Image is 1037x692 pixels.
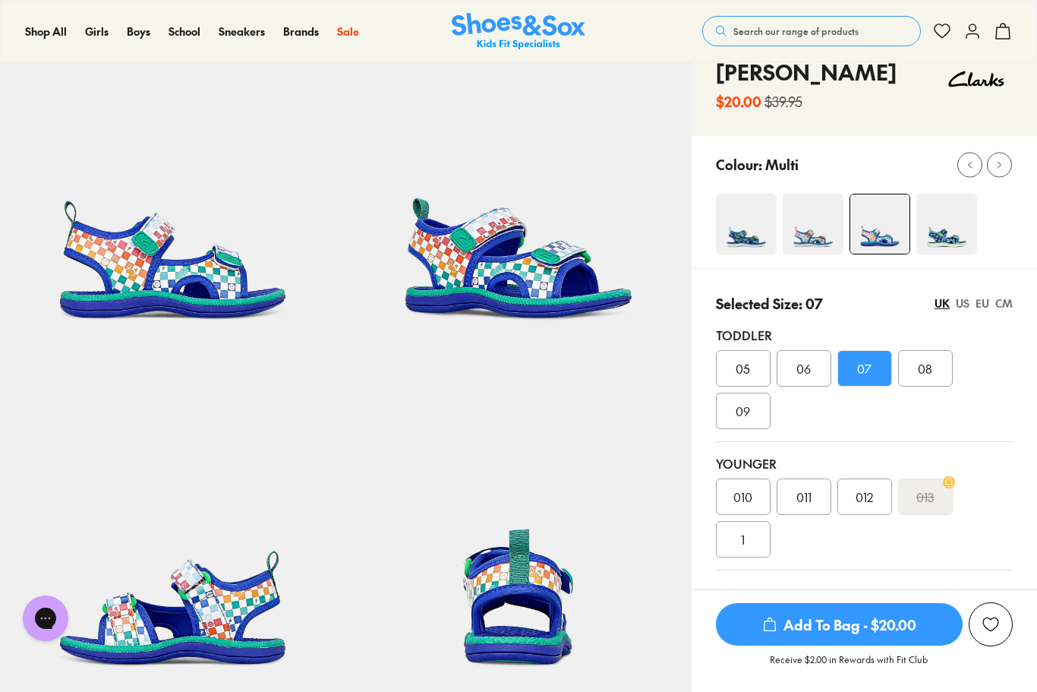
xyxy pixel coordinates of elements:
[716,454,1013,472] div: Younger
[452,13,585,50] a: Shoes & Sox
[796,488,812,506] span: 011
[736,402,750,420] span: 09
[716,603,963,646] span: Add To Bag - $20.00
[918,359,932,378] span: 08
[850,194,909,254] img: 4-503412_1
[702,16,921,46] button: Search our range of products
[995,295,1013,311] div: CM
[856,488,873,506] span: 012
[716,326,1013,344] div: Toddler
[736,359,750,378] span: 05
[219,24,265,39] a: Sneakers
[127,24,150,39] a: Boys
[741,530,745,548] span: 1
[169,24,200,39] a: School
[733,488,752,506] span: 010
[716,154,762,175] p: Colour:
[770,653,928,680] p: Receive $2.00 in Rewards with Fit Club
[916,194,977,254] img: 4-503394_1
[969,602,1013,646] button: Add to Wishlist
[283,24,319,39] a: Brands
[935,295,950,311] div: UK
[85,24,109,39] a: Girls
[916,488,934,506] s: 013
[976,295,989,311] div: EU
[716,602,963,646] button: Add To Bag - $20.00
[783,194,843,254] img: 4-553493_1
[940,56,1013,102] img: Vendor logo
[765,154,799,175] p: Multi
[15,590,76,646] iframe: Gorgias live chat messenger
[337,24,359,39] a: Sale
[764,91,802,112] s: $39.95
[452,13,585,50] img: SNS_Logo_Responsive.svg
[716,56,897,88] h4: [PERSON_NAME]
[345,15,691,361] img: 5-503413_1
[956,295,969,311] div: US
[857,359,872,378] span: 07
[716,91,761,112] b: $20.00
[796,359,811,378] span: 06
[716,293,823,314] p: Selected Size: 07
[716,194,777,254] img: 4-554530_1
[733,24,859,38] span: Search our range of products
[25,24,67,39] a: Shop All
